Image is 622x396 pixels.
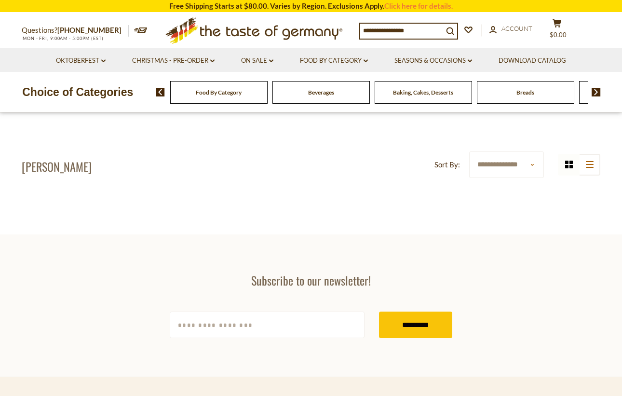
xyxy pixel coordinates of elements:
[300,55,368,66] a: Food By Category
[170,273,452,287] h3: Subscribe to our newsletter!
[241,55,273,66] a: On Sale
[499,55,566,66] a: Download Catalog
[542,19,571,43] button: $0.00
[592,88,601,96] img: next arrow
[22,24,129,37] p: Questions?
[56,55,106,66] a: Oktoberfest
[308,89,334,96] a: Beverages
[384,1,453,10] a: Click here for details.
[132,55,215,66] a: Christmas - PRE-ORDER
[550,31,567,39] span: $0.00
[516,89,534,96] a: Breads
[156,88,165,96] img: previous arrow
[22,159,92,174] h1: [PERSON_NAME]
[489,24,532,34] a: Account
[22,36,104,41] span: MON - FRI, 9:00AM - 5:00PM (EST)
[394,55,472,66] a: Seasons & Occasions
[57,26,122,34] a: [PHONE_NUMBER]
[393,89,453,96] a: Baking, Cakes, Desserts
[196,89,242,96] a: Food By Category
[501,25,532,32] span: Account
[434,159,460,171] label: Sort By:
